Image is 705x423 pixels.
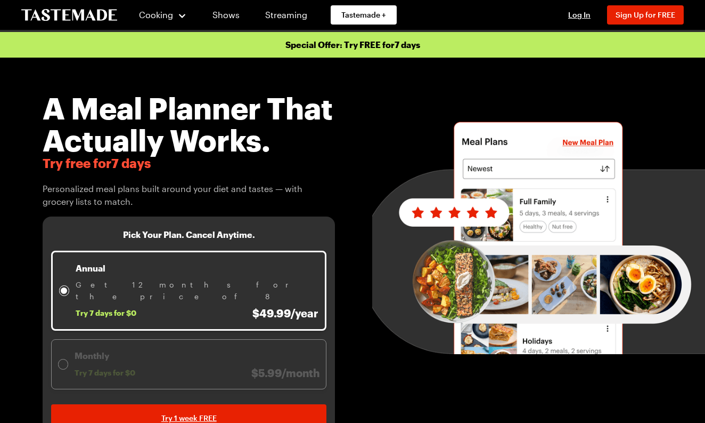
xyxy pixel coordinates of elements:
[252,307,318,320] span: $49.99/year
[138,2,187,28] button: Cooking
[76,308,136,318] span: Try 7 days for $0
[616,10,675,19] span: Sign Up for FREE
[251,366,319,379] span: $5.99/month
[558,10,601,20] button: Log In
[123,229,255,240] h3: Pick Your Plan. Cancel Anytime.
[75,349,320,362] p: Monthly
[43,92,335,156] h1: A Meal Planner That Actually Works.
[43,182,335,208] span: Personalized meal plans built around your diet and tastes — with grocery lists to match.
[75,368,135,378] span: Try 7 days for $0
[76,262,319,275] p: Annual
[331,5,397,25] a: Tastemade +
[76,279,319,302] span: Get 12 months for the price of 8
[43,156,335,171] span: Try free for 7 days
[21,9,117,21] a: To Tastemade Home Page
[568,10,591,19] span: Log In
[139,10,173,20] span: Cooking
[607,5,684,25] button: Sign Up for FREE
[341,10,386,20] span: Tastemade +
